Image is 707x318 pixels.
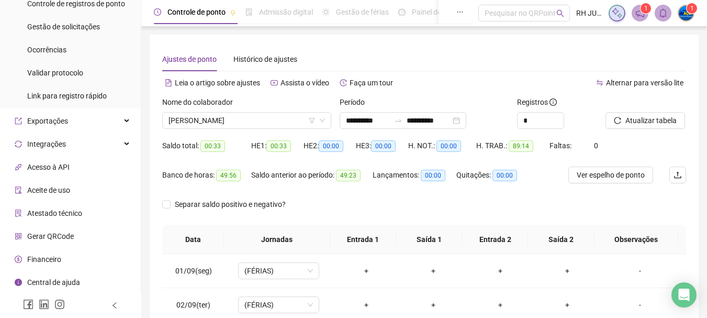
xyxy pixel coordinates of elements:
div: Lançamentos: [373,169,456,181]
span: export [15,117,22,125]
span: qrcode [15,233,22,240]
div: HE 3: [356,140,408,152]
span: Painel do DP [412,8,453,16]
span: Link para registro rápido [27,92,107,100]
span: 00:00 [319,140,343,152]
div: Open Intercom Messenger [671,282,697,308]
span: sun [322,8,330,16]
span: audit [15,187,22,194]
th: Entrada 2 [462,225,528,254]
div: + [341,265,391,277]
span: Gestão de solicitações [27,23,100,31]
span: linkedin [39,299,49,310]
span: Controle de ponto [167,8,226,16]
span: reload [614,117,621,124]
span: 0 [594,141,598,150]
span: dollar [15,256,22,263]
span: Observações [603,234,670,245]
span: clock-circle [154,8,161,16]
th: Data [162,225,224,254]
span: Leia o artigo sobre ajustes [175,79,260,87]
span: Exportações [27,117,68,125]
span: ellipsis [456,8,464,16]
span: info-circle [549,98,557,106]
div: Saldo total: [162,140,251,152]
div: H. NOT.: [408,140,476,152]
span: search [556,9,564,17]
span: to [394,116,402,125]
span: 00:00 [421,170,445,181]
span: Validar protocolo [27,69,83,77]
span: instagram [54,299,65,310]
img: sparkle-icon.fc2bf0ac1784a2077858766a79e2daf3.svg [611,7,623,19]
span: 00:33 [200,140,225,152]
span: (FÉRIAS) [244,297,313,313]
span: Alternar para versão lite [606,79,683,87]
span: Aceite de uso [27,186,70,194]
span: 01/09(seg) [175,267,212,275]
th: Jornadas [224,225,330,254]
span: sync [15,140,22,148]
sup: 1 [641,3,651,14]
span: 00:00 [371,140,396,152]
span: Integrações [27,140,66,148]
span: youtube [271,79,278,86]
button: Ver espelho de ponto [568,167,653,183]
span: Atualizar tabela [625,115,677,126]
span: Atestado técnico [27,209,82,217]
span: 89:14 [509,140,533,152]
span: notification [635,8,645,18]
span: Gerar QRCode [27,232,74,240]
span: dashboard [398,8,406,16]
span: (FÉRIAS) [244,263,313,279]
span: Ocorrências [27,46,66,54]
span: facebook [23,299,33,310]
th: Observações [594,225,678,254]
span: down [319,117,326,124]
div: HE 2: [304,140,356,152]
th: Saída 2 [528,225,594,254]
span: upload [674,171,682,179]
span: solution [15,210,22,217]
span: Central de ajuda [27,278,80,287]
span: 02/09(ter) [176,301,210,309]
span: Gestão de férias [336,8,389,16]
div: Saldo anterior ao período: [251,169,373,181]
div: - [609,265,671,277]
span: 1 [690,5,694,12]
span: Assista o vídeo [280,79,329,87]
label: Período [340,96,372,108]
span: 1 [644,5,648,12]
span: info-circle [15,279,22,286]
img: 66582 [678,5,694,21]
span: 00:00 [436,140,461,152]
span: RH JUAÇO [576,7,602,19]
div: + [475,265,525,277]
span: swap [596,79,603,86]
div: HE 1: [251,140,304,152]
span: 00:00 [492,170,517,181]
span: 49:56 [216,170,241,181]
div: + [542,265,592,277]
span: filter [309,117,315,124]
span: Financeiro [27,255,61,264]
div: Quitações: [456,169,530,181]
span: 00:33 [266,140,291,152]
div: + [542,299,592,311]
label: Nome do colaborador [162,96,240,108]
span: Separar saldo positivo e negativo? [171,199,290,210]
span: Faça um tour [350,79,393,87]
span: Registros [517,96,557,108]
span: Ver espelho de ponto [577,169,645,181]
sup: Atualize o seu contato no menu Meus Dados [687,3,697,14]
button: Atualizar tabela [605,112,685,129]
div: H. TRAB.: [476,140,549,152]
span: file-text [165,79,172,86]
th: Saída 1 [396,225,462,254]
span: history [340,79,347,86]
span: Admissão digital [259,8,313,16]
th: Entrada 1 [330,225,396,254]
div: + [341,299,391,311]
span: api [15,163,22,171]
div: + [475,299,525,311]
